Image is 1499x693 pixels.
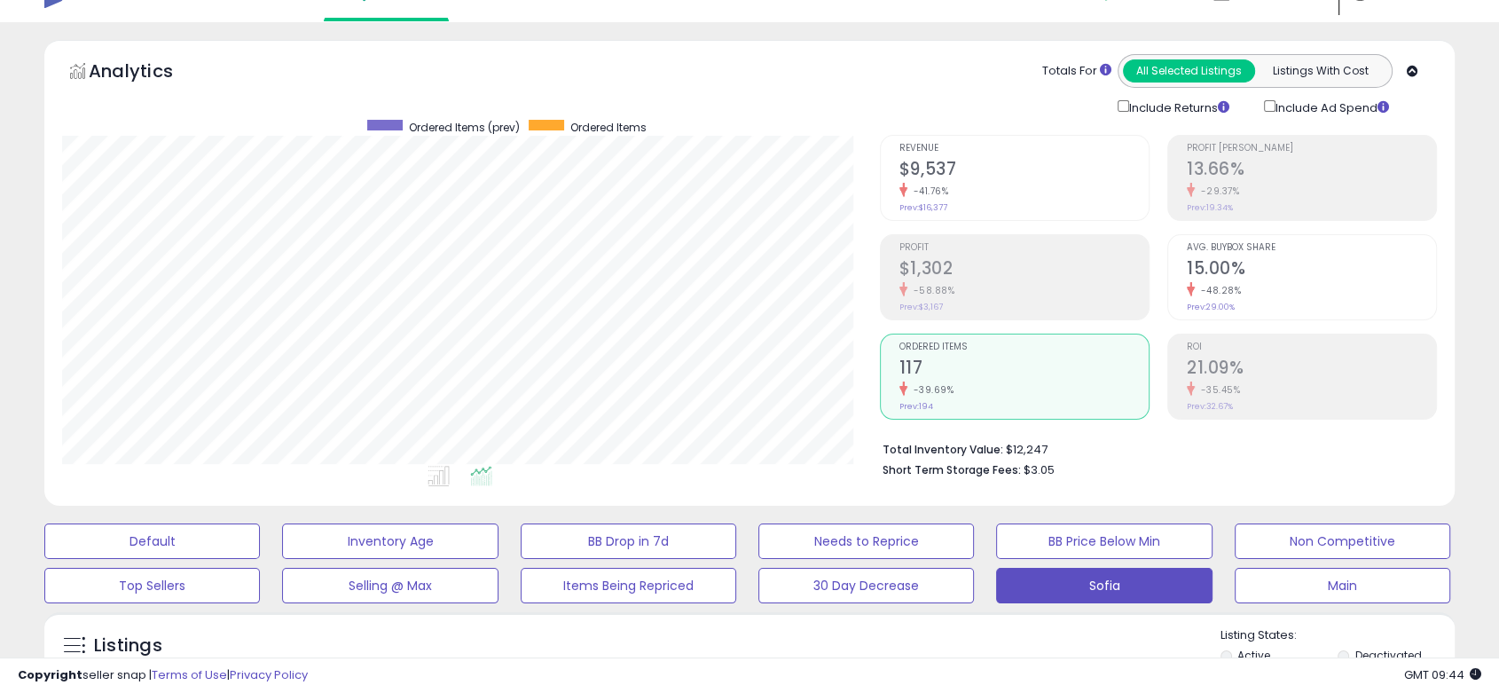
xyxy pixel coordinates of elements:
li: $12,247 [883,437,1424,459]
span: Avg. Buybox Share [1187,243,1436,253]
button: Sofia [996,568,1212,603]
small: Prev: 32.67% [1187,401,1233,412]
span: $3.05 [1024,461,1055,478]
button: 30 Day Decrease [758,568,974,603]
button: Non Competitive [1235,524,1450,559]
h2: 117 [899,358,1149,382]
h2: 13.66% [1187,159,1436,183]
h2: $9,537 [899,159,1149,183]
button: Listings With Cost [1254,59,1386,83]
b: Total Inventory Value: [883,442,1003,457]
small: Prev: 29.00% [1187,302,1235,312]
button: Inventory Age [282,524,498,559]
p: Listing States: [1220,627,1455,644]
strong: Copyright [18,666,82,683]
div: Totals For [1042,63,1111,80]
button: Items Being Repriced [521,568,736,603]
small: Prev: 194 [899,401,933,412]
span: Ordered Items [899,343,1149,352]
a: Terms of Use [152,666,227,683]
h5: Listings [94,634,162,658]
span: Profit [899,243,1149,253]
button: BB Price Below Min [996,524,1212,559]
small: -41.76% [907,185,949,198]
div: Include Returns [1104,97,1251,117]
h5: Analytics [89,59,208,88]
span: Revenue [899,144,1149,154]
button: Default [44,524,260,559]
small: -48.28% [1195,284,1242,297]
button: Selling @ Max [282,568,498,603]
button: Main [1235,568,1450,603]
a: Privacy Policy [230,666,308,683]
small: Prev: 19.34% [1187,202,1233,213]
b: Short Term Storage Fees: [883,462,1021,477]
small: -35.45% [1195,383,1241,397]
button: BB Drop in 7d [521,524,736,559]
div: seller snap | | [18,667,308,684]
span: Ordered Items [570,120,647,135]
span: 2025-09-11 09:44 GMT [1404,666,1481,683]
small: -29.37% [1195,185,1240,198]
span: ROI [1187,343,1436,352]
small: Prev: $16,377 [899,202,947,213]
button: Needs to Reprice [758,524,974,559]
small: -39.69% [907,383,954,397]
small: Prev: $3,167 [899,302,943,312]
small: -58.88% [907,284,955,297]
h2: 15.00% [1187,258,1436,282]
h2: $1,302 [899,258,1149,282]
h2: 21.09% [1187,358,1436,382]
div: Include Ad Spend [1251,97,1417,117]
label: Active [1237,648,1270,663]
span: Profit [PERSON_NAME] [1187,144,1436,154]
button: All Selected Listings [1123,59,1255,83]
label: Deactivated [1355,648,1422,663]
button: Top Sellers [44,568,260,603]
span: Ordered Items (prev) [409,120,520,135]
